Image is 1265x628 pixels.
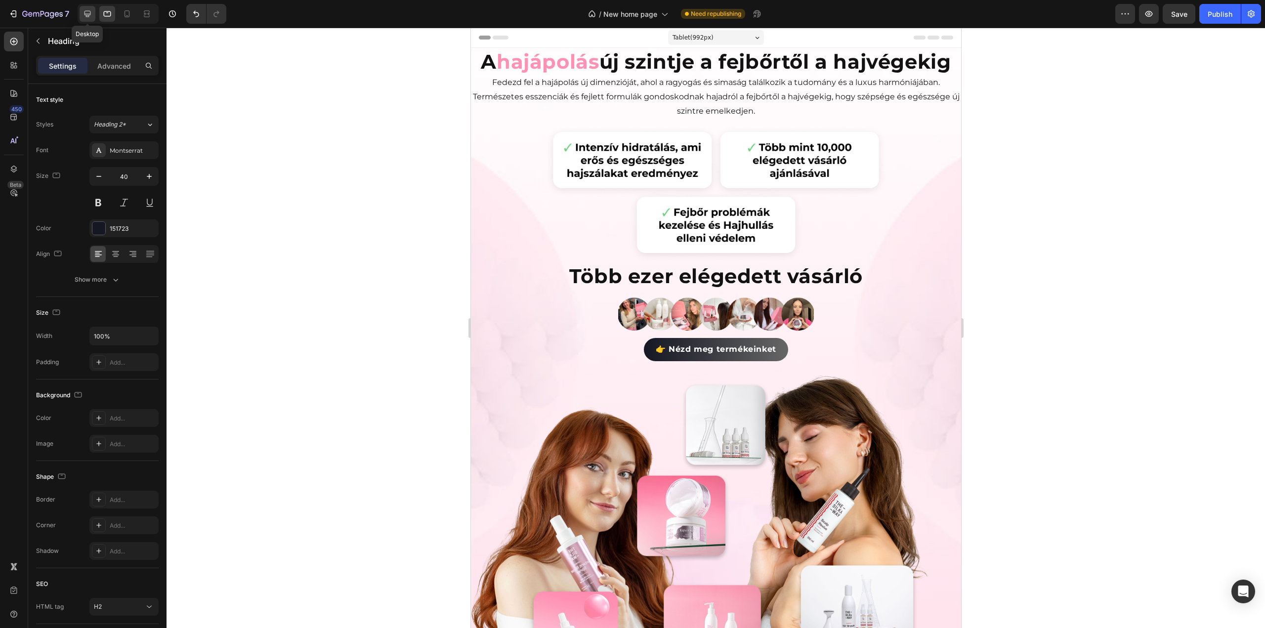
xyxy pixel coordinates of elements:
[603,9,657,19] span: New home page
[110,547,156,556] div: Add...
[599,9,601,19] span: /
[97,61,131,71] p: Advanced
[36,389,84,402] div: Background
[75,275,121,285] div: Show more
[110,358,156,367] div: Add...
[36,271,159,289] button: Show more
[471,28,961,628] iframe: Design area
[1231,580,1255,603] div: Open Intercom Messenger
[36,495,55,504] div: Border
[90,327,158,345] input: Auto
[110,146,156,155] div: Montserrat
[186,4,226,24] div: Undo/Redo
[36,248,64,261] div: Align
[110,496,156,504] div: Add...
[65,8,69,20] p: 7
[89,116,159,133] button: Heading 2*
[110,440,156,449] div: Add...
[36,580,48,588] div: SEO
[1163,4,1195,24] button: Save
[36,470,68,484] div: Shape
[36,169,62,183] div: Size
[94,120,126,129] span: Heading 2*
[36,95,63,104] div: Text style
[110,414,156,423] div: Add...
[36,332,52,340] div: Width
[110,224,156,233] div: 151723
[48,35,155,47] p: Heading
[36,521,56,530] div: Corner
[110,521,156,530] div: Add...
[4,4,74,24] button: 7
[36,546,59,555] div: Shadow
[1171,10,1187,18] span: Save
[36,224,51,233] div: Color
[36,120,53,129] div: Styles
[94,603,102,610] span: H2
[89,598,159,616] button: H2
[9,105,24,113] div: 450
[36,414,51,422] div: Color
[36,602,64,611] div: HTML tag
[36,439,53,448] div: Image
[49,61,77,71] p: Settings
[36,358,59,367] div: Padding
[1208,9,1232,19] div: Publish
[7,181,24,189] div: Beta
[36,306,62,320] div: Size
[36,146,48,155] div: Font
[1199,4,1241,24] button: Publish
[691,9,741,18] span: Need republishing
